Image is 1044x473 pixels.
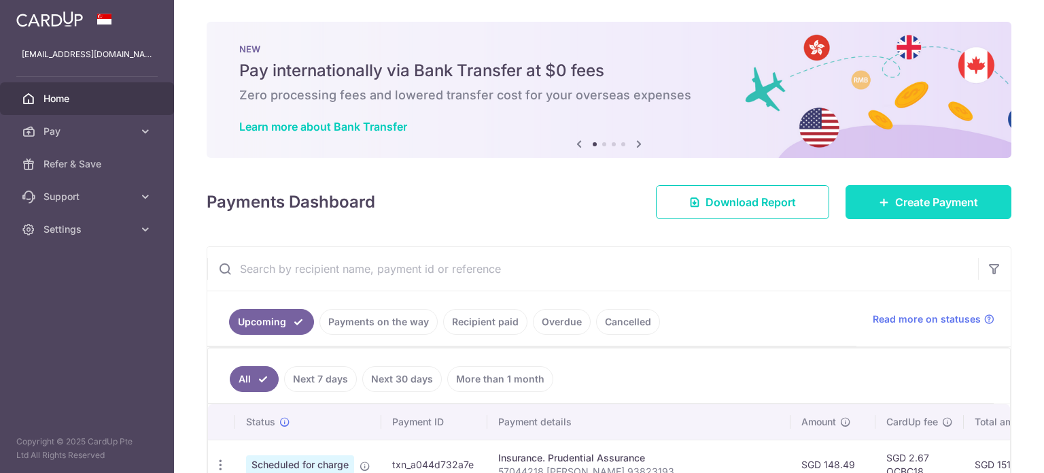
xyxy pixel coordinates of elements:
[319,309,438,335] a: Payments on the way
[43,125,133,138] span: Pay
[381,404,487,440] th: Payment ID
[656,185,829,219] a: Download Report
[801,415,836,429] span: Amount
[447,366,553,392] a: More than 1 month
[975,415,1020,429] span: Total amt.
[229,309,314,335] a: Upcoming
[207,247,978,291] input: Search by recipient name, payment id or reference
[239,60,979,82] h5: Pay internationally via Bank Transfer at $0 fees
[284,366,357,392] a: Next 7 days
[239,44,979,54] p: NEW
[846,185,1011,219] a: Create Payment
[43,190,133,203] span: Support
[16,11,83,27] img: CardUp
[22,48,152,61] p: [EMAIL_ADDRESS][DOMAIN_NAME]
[43,92,133,105] span: Home
[895,194,978,210] span: Create Payment
[873,312,994,326] a: Read more on statuses
[230,366,279,392] a: All
[596,309,660,335] a: Cancelled
[43,157,133,171] span: Refer & Save
[207,190,375,214] h4: Payments Dashboard
[246,415,275,429] span: Status
[443,309,527,335] a: Recipient paid
[498,451,780,465] div: Insurance. Prudential Assurance
[239,120,407,133] a: Learn more about Bank Transfer
[43,223,133,236] span: Settings
[533,309,591,335] a: Overdue
[487,404,790,440] th: Payment details
[362,366,442,392] a: Next 30 days
[886,415,938,429] span: CardUp fee
[207,22,1011,158] img: Bank transfer banner
[873,312,981,326] span: Read more on statuses
[239,87,979,103] h6: Zero processing fees and lowered transfer cost for your overseas expenses
[706,194,796,210] span: Download Report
